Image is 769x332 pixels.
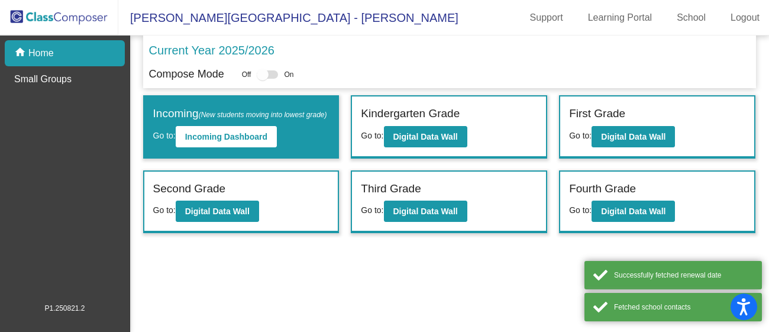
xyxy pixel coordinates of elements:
label: Third Grade [361,180,421,198]
b: Digital Data Wall [393,207,458,216]
div: Successfully fetched renewal date [614,270,753,281]
mat-icon: home [14,46,28,60]
span: Go to: [361,205,383,215]
a: Support [521,8,573,27]
b: Digital Data Wall [601,132,665,141]
button: Digital Data Wall [384,126,467,147]
p: Current Year 2025/2026 [149,41,274,59]
button: Digital Data Wall [592,201,675,222]
span: Go to: [153,131,176,140]
b: Digital Data Wall [185,207,250,216]
b: Incoming Dashboard [185,132,267,141]
p: Home [28,46,54,60]
label: Kindergarten Grade [361,105,460,123]
span: Go to: [361,131,383,140]
b: Digital Data Wall [393,132,458,141]
div: Fetched school contacts [614,302,753,312]
button: Digital Data Wall [592,126,675,147]
a: Learning Portal [579,8,662,27]
p: Small Groups [14,72,72,86]
label: Incoming [153,105,327,123]
span: Off [242,69,251,80]
span: Go to: [153,205,176,215]
span: [PERSON_NAME][GEOGRAPHIC_DATA] - [PERSON_NAME] [118,8,458,27]
p: Compose Mode [149,66,224,82]
span: Go to: [569,205,592,215]
b: Digital Data Wall [601,207,665,216]
button: Digital Data Wall [176,201,259,222]
button: Digital Data Wall [384,201,467,222]
label: Second Grade [153,180,226,198]
a: School [667,8,715,27]
span: Go to: [569,131,592,140]
button: Incoming Dashboard [176,126,277,147]
label: Fourth Grade [569,180,636,198]
span: On [284,69,293,80]
a: Logout [721,8,769,27]
span: (New students moving into lowest grade) [199,111,327,119]
label: First Grade [569,105,625,123]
